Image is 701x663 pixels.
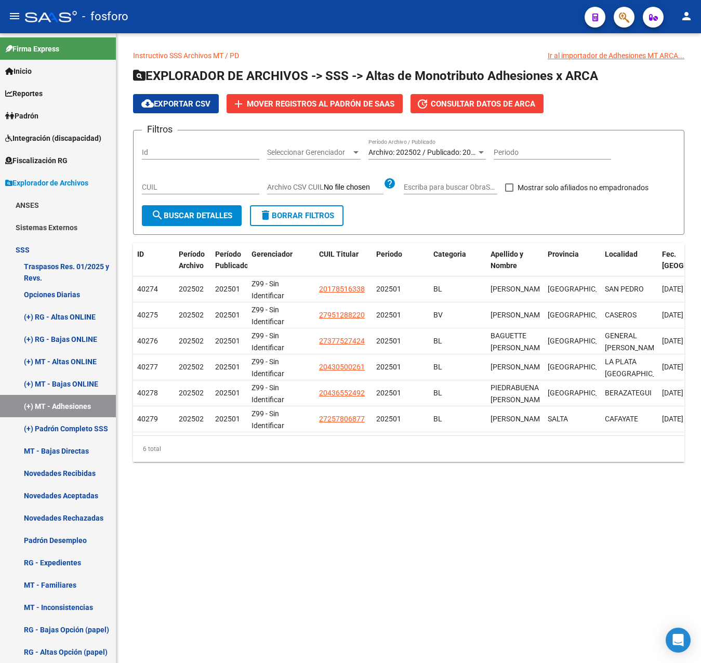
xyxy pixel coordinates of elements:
[319,311,365,319] span: 27951288220
[133,436,684,462] div: 6 total
[247,99,394,109] span: Mover registros al PADRÓN de SAAS
[133,51,239,60] a: Instructivo SSS Archivos MT / PD
[548,363,618,371] span: [GEOGRAPHIC_DATA]
[491,331,546,352] span: BAGUETTE [PERSON_NAME]
[250,205,343,226] button: Borrar Filtros
[247,243,315,289] datatable-header-cell: Gerenciador
[137,250,144,258] span: ID
[252,383,284,404] span: Z99 - Sin Identificar
[319,389,365,397] span: 20436552492
[376,337,401,345] span: 202501
[372,243,429,289] datatable-header-cell: Periodo
[175,243,211,289] datatable-header-cell: Período Archivo
[662,285,683,293] span: [DATE]
[662,363,683,371] span: [DATE]
[518,181,649,194] span: Mostrar solo afiliados no empadronados
[137,415,158,423] span: 40279
[433,337,442,345] span: BL
[319,363,365,371] span: 20430500261
[319,285,365,293] span: 20178516338
[151,211,232,220] span: Buscar Detalles
[133,243,175,289] datatable-header-cell: ID
[215,363,240,371] span: 202501
[376,363,401,371] span: 202501
[662,337,683,345] span: [DATE]
[215,250,248,270] span: Período Publicado
[491,363,546,371] span: [PERSON_NAME]
[133,69,598,83] span: EXPLORADOR DE ARCHIVOS -> SSS -> Altas de Monotributo Adhesiones x ARCA
[8,10,21,22] mat-icon: menu
[491,250,523,270] span: Apellido y Nombre
[376,389,401,397] span: 202501
[431,99,535,109] span: Consultar datos de ARCA
[215,285,240,293] span: 202501
[227,94,403,113] button: Mover registros al PADRÓN de SAAS
[548,415,568,423] span: SALTA
[179,285,204,293] span: 202502
[605,311,637,319] span: CASEROS
[215,389,240,397] span: 202501
[548,311,618,319] span: [GEOGRAPHIC_DATA]
[211,243,247,289] datatable-header-cell: Período Publicado
[491,285,546,293] span: [PERSON_NAME]
[376,415,401,423] span: 202501
[179,337,204,345] span: 202502
[137,337,158,345] span: 40276
[179,389,204,397] span: 202502
[252,357,284,378] span: Z99 - Sin Identificar
[376,311,401,319] span: 202501
[215,311,240,319] span: 202501
[259,209,272,221] mat-icon: delete
[433,415,442,423] span: BL
[5,110,38,122] span: Padrón
[433,389,442,397] span: BL
[319,250,359,258] span: CUIL Titular
[680,10,693,22] mat-icon: person
[433,363,442,371] span: BL
[662,415,683,423] span: [DATE]
[548,50,684,61] div: Ir al importador de Adhesiones MT ARCA...
[267,148,351,157] span: Seleccionar Gerenciador
[376,250,402,258] span: Periodo
[544,243,601,289] datatable-header-cell: Provincia
[137,389,158,397] span: 40278
[548,250,579,258] span: Provincia
[151,209,164,221] mat-icon: search
[142,205,242,226] button: Buscar Detalles
[376,285,401,293] span: 202501
[433,250,466,258] span: Categoria
[411,94,544,113] button: Consultar datos de ARCA
[486,243,544,289] datatable-header-cell: Apellido y Nombre
[666,628,691,653] div: Open Intercom Messenger
[137,363,158,371] span: 40277
[215,415,240,423] span: 202501
[252,280,284,300] span: Z99 - Sin Identificar
[605,389,652,397] span: BERAZATEGUI
[416,98,429,110] mat-icon: update
[548,337,618,345] span: [GEOGRAPHIC_DATA]
[429,243,486,289] datatable-header-cell: Categoria
[324,183,383,192] input: Archivo CSV CUIL
[179,311,204,319] span: 202502
[605,415,638,423] span: CAFAYATE
[601,243,658,289] datatable-header-cell: Localidad
[259,211,334,220] span: Borrar Filtros
[82,5,128,28] span: - fosforo
[141,99,210,109] span: Exportar CSV
[5,65,32,77] span: Inicio
[315,243,372,289] datatable-header-cell: CUIL Titular
[252,409,284,430] span: Z99 - Sin Identificar
[137,311,158,319] span: 40275
[5,155,68,166] span: Fiscalización RG
[433,311,443,319] span: BV
[5,177,88,189] span: Explorador de Archivos
[662,389,683,397] span: [DATE]
[605,331,660,352] span: GENERAL [PERSON_NAME]
[137,285,158,293] span: 40274
[605,285,644,293] span: SAN PEDRO
[548,285,618,293] span: [GEOGRAPHIC_DATA]
[179,415,204,423] span: 202502
[5,88,43,99] span: Reportes
[215,337,240,345] span: 202501
[5,132,101,144] span: Integración (discapacidad)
